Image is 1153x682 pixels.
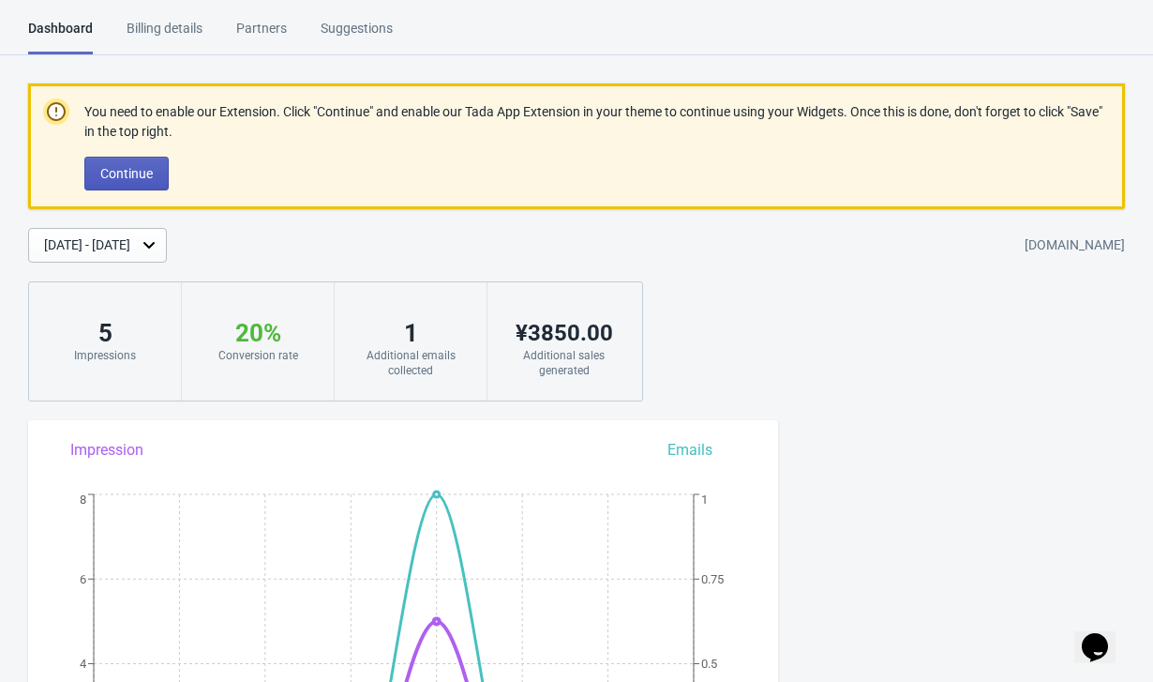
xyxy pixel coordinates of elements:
[236,19,287,52] div: Partners
[701,657,717,671] tspan: 0.5
[28,19,93,54] div: Dashboard
[506,348,621,378] div: Additional sales generated
[84,102,1110,142] p: You need to enable our Extension. Click "Continue" and enable our Tada App Extension in your them...
[353,348,468,378] div: Additional emails collected
[48,318,162,348] div: 5
[80,493,86,507] tspan: 8
[100,166,153,181] span: Continue
[84,157,169,190] button: Continue
[1074,607,1134,663] iframe: chat widget
[48,348,162,363] div: Impressions
[127,19,202,52] div: Billing details
[201,318,315,348] div: 20 %
[80,657,87,671] tspan: 4
[80,572,86,586] tspan: 6
[1025,229,1125,263] div: [DOMAIN_NAME]
[701,493,708,507] tspan: 1
[506,318,621,348] div: ¥ 3850.00
[353,318,468,348] div: 1
[44,235,130,255] div: [DATE] - [DATE]
[321,19,393,52] div: Suggestions
[201,348,315,363] div: Conversion rate
[701,572,724,586] tspan: 0.75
